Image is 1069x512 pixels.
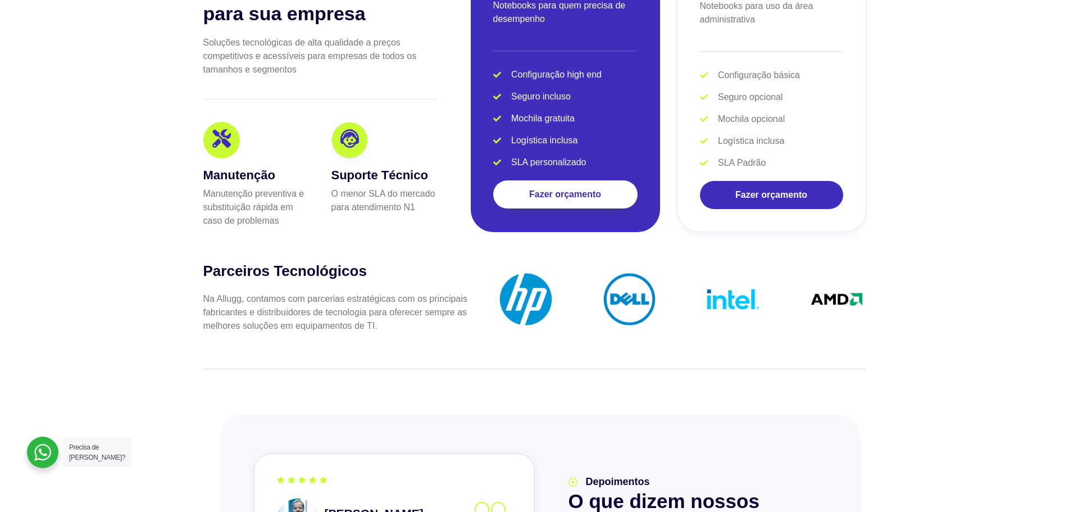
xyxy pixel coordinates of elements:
p: O menor SLA do mercado para atendimento N1 [331,187,437,214]
img: Title [600,270,659,329]
a: Fazer orçamento [700,181,843,209]
span: Configuração básica [715,69,800,82]
span: Precisa de [PERSON_NAME]? [69,443,125,461]
img: Title [704,270,763,329]
img: Title [807,270,866,329]
h3: Manutenção [203,166,309,184]
span: Seguro opcional [715,90,783,104]
span: Logística inclusa [508,134,577,147]
h2: Parceiros Tecnológicos [203,262,468,281]
span: Seguro incluso [508,90,571,103]
iframe: Chat Widget [1013,458,1069,512]
p: Soluções tecnológicas de alta qualidade a preços competitivos e acessíveis para empresas de todos... [203,36,437,76]
p: Manutenção preventiva e substituição rápida em caso de problemas [203,187,309,228]
span: Configuração high end [508,68,602,81]
span: Fazer orçamento [735,191,807,200]
a: Fazer orçamento [493,180,638,209]
span: SLA Padrão [715,156,766,170]
span: Mochila opcional [715,112,785,126]
span: Mochila gratuita [508,112,575,125]
p: Na Allugg, contamos com parcerias estratégicas com os principais fabricantes e distribuidores de ... [203,292,468,333]
span: Depoimentos [583,474,650,490]
div: Widget de chat [1013,458,1069,512]
span: Logística inclusa [715,134,784,148]
span: SLA personalizado [508,156,586,169]
h3: Suporte Técnico [331,166,437,184]
img: Title [497,270,556,329]
span: Fazer orçamento [529,190,601,199]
